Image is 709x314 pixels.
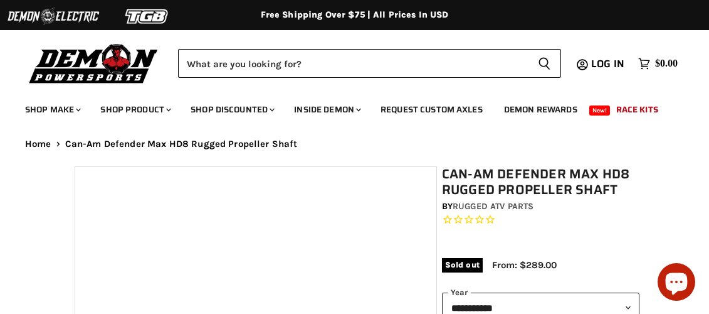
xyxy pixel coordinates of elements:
[178,49,528,78] input: Search
[632,55,684,73] a: $0.00
[25,41,162,85] img: Demon Powersports
[16,92,675,122] ul: Main menu
[65,139,298,149] span: Can-Am Defender Max HD8 Rugged Propeller Shaft
[586,58,632,70] a: Log in
[453,201,533,212] a: Rugged ATV Parts
[442,214,639,227] span: Rated 0.0 out of 5 stars 0 reviews
[495,97,587,122] a: Demon Rewards
[492,259,557,271] span: From: $289.00
[442,258,483,272] span: Sold out
[91,97,179,122] a: Shop Product
[442,166,639,198] h1: Can-Am Defender Max HD8 Rugged Propeller Shaft
[528,49,561,78] button: Search
[654,263,699,304] inbox-online-store-chat: Shopify online store chat
[442,200,639,214] div: by
[371,97,492,122] a: Request Custom Axles
[589,106,611,116] span: New!
[6,4,100,28] img: Demon Electric Logo 2
[655,58,678,70] span: $0.00
[607,97,668,122] a: Race Kits
[100,4,194,28] img: TGB Logo 2
[25,139,51,149] a: Home
[285,97,369,122] a: Inside Demon
[591,56,624,72] span: Log in
[178,49,561,78] form: Product
[16,97,88,122] a: Shop Make
[181,97,282,122] a: Shop Discounted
